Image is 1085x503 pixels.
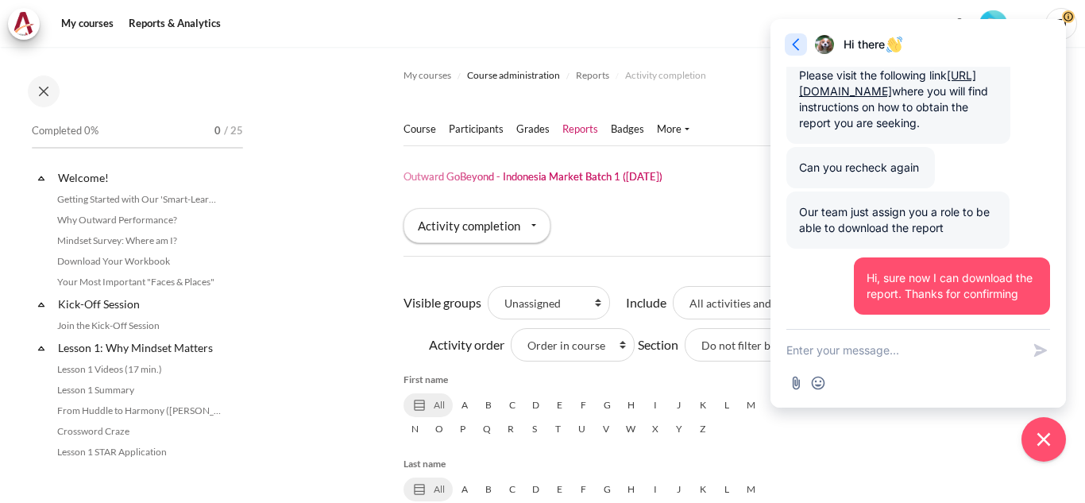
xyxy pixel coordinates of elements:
[52,401,226,420] a: From Huddle to Harmony ([PERSON_NAME]'s Story)
[13,12,35,36] img: Architeck
[1045,8,1077,40] a: User menu
[500,393,524,417] a: C
[56,8,119,40] a: My courses
[403,417,427,441] a: N
[52,252,226,271] a: Download Your Workbook
[477,478,500,501] a: B
[453,393,477,417] a: A
[123,8,226,40] a: Reports & Analytics
[475,417,499,441] a: Q
[546,417,570,441] a: T
[667,417,691,441] a: Y
[643,478,667,501] a: I
[524,478,548,501] a: D
[657,122,689,137] a: More
[403,170,662,184] h1: Outward GoBeyond - Indonesia Market Batch 1 ([DATE])
[572,393,596,417] a: F
[643,393,667,417] a: I
[403,68,451,83] span: My courses
[403,208,550,243] div: Activity completion
[576,66,609,85] a: Reports
[52,422,226,441] a: Crossword Craze
[403,373,925,387] h5: First name
[477,393,500,417] a: B
[427,417,451,441] a: O
[52,360,226,379] a: Lesson 1 Videos (17 min.)
[548,478,572,501] a: E
[32,123,98,139] span: Completed 0%
[979,9,1007,38] div: Level #1
[570,417,594,441] a: U
[620,393,643,417] a: H
[620,478,643,501] a: H
[33,170,49,186] span: Collapse
[499,417,523,441] a: R
[611,122,644,137] a: Badges
[739,393,763,417] a: M
[56,167,226,188] a: Welcome!
[948,12,971,36] div: Show notification window with no new notifications
[403,293,481,312] label: Visible groups
[594,417,618,441] a: V
[33,296,49,312] span: Collapse
[403,66,451,85] a: My courses
[596,478,620,501] a: G
[449,122,504,137] a: Participants
[523,417,546,441] a: S
[8,8,48,40] a: Architeck Architeck
[715,478,739,501] a: L
[500,478,524,501] a: C
[52,190,226,209] a: Getting Started with Our 'Smart-Learning' Platform
[52,381,226,400] a: Lesson 1 Summary
[691,417,715,441] a: Z
[572,478,596,501] a: F
[516,122,550,137] a: Grades
[52,443,226,462] a: Lesson 1 STAR Application
[691,393,715,417] a: K
[1045,8,1077,40] span: FJ
[667,478,691,501] a: J
[562,122,598,137] a: Reports
[403,122,436,137] a: Course
[467,68,560,83] span: Course administration
[403,393,453,417] a: All
[52,273,226,292] a: Your Most Important "Faces & Places"
[625,68,706,83] span: Activity completion
[618,417,643,441] a: W
[453,478,477,501] a: A
[979,10,1007,38] img: Level #1
[643,417,667,441] a: X
[973,9,1014,38] a: Level #1
[403,63,712,88] nav: Navigation bar
[1015,12,1039,36] button: Languages
[667,393,691,417] a: J
[52,211,226,230] a: Why Outward Performance?
[403,478,453,501] a: All
[626,293,666,312] label: Include
[451,417,475,441] a: P
[214,123,221,139] span: 0
[548,393,572,417] a: E
[224,123,243,139] span: / 25
[691,478,715,501] a: K
[576,68,609,83] span: Reports
[56,337,226,358] a: Lesson 1: Why Mindset Matters
[739,478,763,501] a: M
[32,120,243,164] a: Completed 0% 0 / 25
[33,340,49,356] span: Collapse
[638,335,678,354] label: Section
[524,393,548,417] a: D
[56,293,226,315] a: Kick-Off Session
[429,335,504,354] label: Activity order
[715,393,739,417] a: L
[596,393,620,417] a: G
[52,231,226,250] a: Mindset Survey: Where am I?
[52,316,226,335] a: Join the Kick-Off Session
[403,457,925,471] h5: Last name
[625,66,706,85] a: Activity completion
